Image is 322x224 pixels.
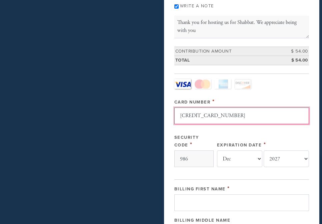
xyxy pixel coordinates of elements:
[194,79,211,89] a: MasterCard
[217,142,262,148] label: Expiration Date
[174,100,211,105] label: Card Number
[174,56,279,65] td: Total
[234,79,251,89] a: Discover
[174,79,191,89] a: Visa
[190,141,193,148] span: This field is required.
[174,47,279,56] td: Contribution Amount
[227,185,230,192] span: This field is required.
[174,218,231,223] label: Billing Middle Name
[214,79,231,89] a: Amex
[174,186,226,192] label: Billing First Name
[264,150,309,167] select: Expiration Date year
[217,150,262,167] select: Expiration Date month
[264,141,266,148] span: This field is required.
[212,98,215,105] span: This field is required.
[279,56,309,65] td: $ 54.00
[174,135,199,148] label: Security Code
[180,3,214,9] label: Write a note
[279,47,309,56] td: $ 54.00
